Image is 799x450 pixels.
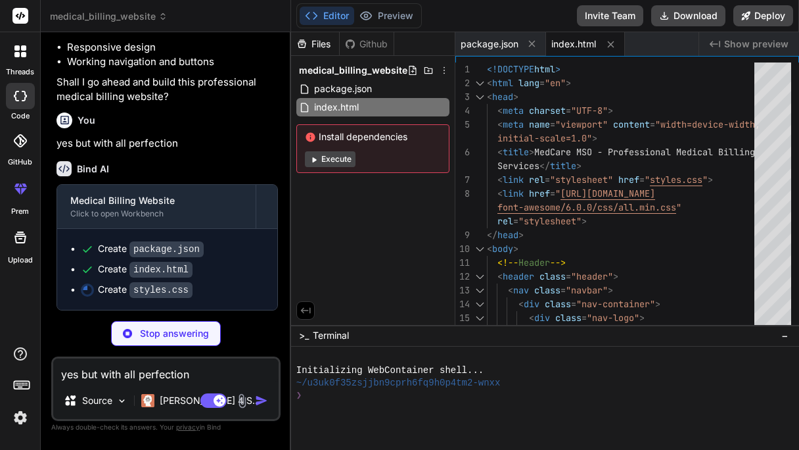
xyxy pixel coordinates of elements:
[487,63,534,75] span: <!DOCTYPE
[651,5,725,26] button: Download
[733,5,793,26] button: Deploy
[471,76,488,90] div: Click to collapse the range.
[566,77,571,89] span: >
[566,270,571,282] span: =
[57,75,278,105] p: Shall I go ahead and build this professional medical billing website?
[576,298,655,310] span: "nav-container"
[613,118,650,130] span: content
[140,327,209,340] p: Stop answering
[566,105,571,116] span: =
[539,77,545,89] span: =
[300,7,354,25] button: Editor
[11,206,29,217] label: prem
[577,5,643,26] button: Invite Team
[6,66,34,78] label: threads
[560,284,566,296] span: =
[141,394,154,407] img: Claude 4 Sonnet
[708,174,713,186] span: >
[313,329,349,342] span: Terminal
[70,209,242,219] div: Click to open Workbench
[618,174,639,186] span: href
[77,162,109,176] h6: Bind AI
[299,64,407,77] span: medical_billing_website
[534,63,555,75] span: html
[497,270,503,282] span: <
[555,118,608,130] span: "viewport"
[487,91,492,103] span: <
[497,257,518,268] span: <!--
[639,174,645,186] span: =
[503,146,529,158] span: title
[9,407,32,429] img: settings
[534,312,550,324] span: div
[497,146,503,158] span: <
[70,194,242,207] div: Medical Billing Website
[497,118,503,130] span: <
[503,270,534,282] span: header
[487,77,492,89] span: <
[98,283,193,297] div: Create
[529,187,550,199] span: href
[455,284,470,297] div: 13
[592,132,597,144] span: >
[305,151,355,167] button: Execute
[550,187,555,199] span: =
[8,157,32,168] label: GitHub
[455,187,470,201] div: 8
[313,81,373,97] span: package.json
[518,257,550,268] span: Header
[503,174,524,186] span: link
[98,262,193,276] div: Create
[82,394,112,407] p: Source
[497,229,518,241] span: head
[524,298,539,310] span: div
[492,77,513,89] span: html
[555,187,560,199] span: "
[582,312,587,324] span: =
[497,160,539,172] span: Services
[455,63,470,76] div: 1
[779,325,791,346] button: −
[555,312,582,324] span: class
[555,63,560,75] span: >
[529,174,545,186] span: rel
[534,284,560,296] span: class
[455,145,470,159] div: 6
[497,201,676,213] span: font-awesome/6.0.0/css/all.min.css
[455,270,470,284] div: 12
[471,297,488,311] div: Click to collapse the range.
[455,228,470,242] div: 9
[550,118,555,130] span: =
[497,105,503,116] span: <
[518,229,524,241] span: >
[645,174,650,186] span: "
[129,262,193,278] code: index.html
[545,298,571,310] span: class
[291,37,339,51] div: Files
[503,187,524,199] span: link
[650,118,655,130] span: =
[354,7,419,25] button: Preview
[639,312,645,324] span: >
[160,394,258,407] p: [PERSON_NAME] 4 S..
[455,242,470,256] div: 10
[497,215,513,227] span: rel
[455,76,470,90] div: 2
[702,174,708,186] span: "
[655,298,660,310] span: >
[608,284,613,296] span: >
[455,90,470,104] div: 3
[676,201,681,213] span: "
[513,284,529,296] span: nav
[78,114,95,127] h6: You
[529,312,534,324] span: <
[296,364,484,377] span: Initializing WebContainer shell...
[487,243,492,255] span: <
[455,118,470,132] div: 5
[576,160,582,172] span: >
[497,187,503,199] span: <
[560,187,655,199] span: [URL][DOMAIN_NAME]
[571,270,613,282] span: "header"
[608,105,613,116] span: >
[235,393,250,409] img: attachment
